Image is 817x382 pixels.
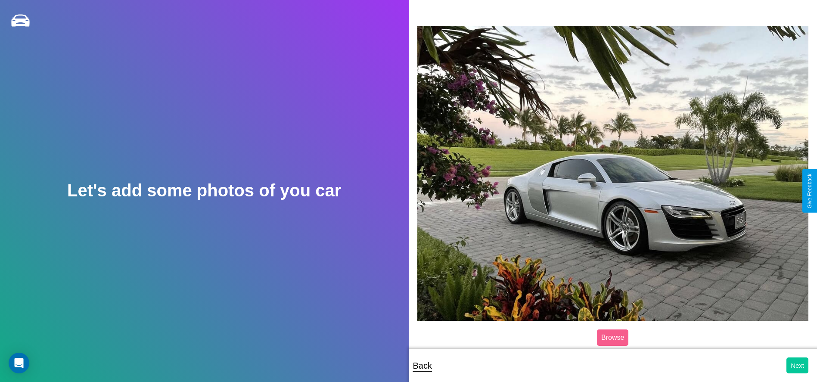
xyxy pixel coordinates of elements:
[417,26,809,321] img: posted
[67,181,341,200] h2: Let's add some photos of you car
[786,357,808,373] button: Next
[597,329,628,346] label: Browse
[9,353,29,373] div: Open Intercom Messenger
[413,358,432,373] p: Back
[807,174,813,208] div: Give Feedback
